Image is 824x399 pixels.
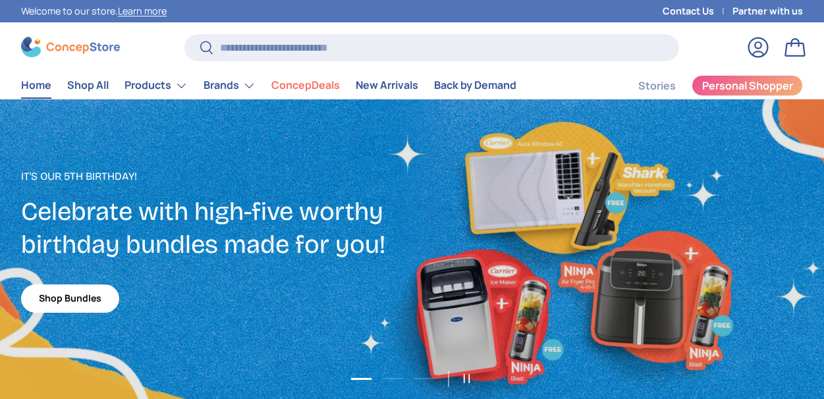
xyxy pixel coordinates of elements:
[21,72,51,98] a: Home
[607,72,803,99] nav: Secondary
[21,284,119,313] a: Shop Bundles
[118,5,167,17] a: Learn more
[21,72,516,99] nav: Primary
[117,72,196,99] summary: Products
[124,72,188,99] a: Products
[21,195,412,261] h2: Celebrate with high-five worthy birthday bundles made for you!
[204,72,256,99] a: Brands
[732,4,803,18] a: Partner with us
[663,4,732,18] a: Contact Us
[21,37,120,57] img: ConcepStore
[21,4,167,18] p: Welcome to our store.
[702,80,793,91] span: Personal Shopper
[21,169,412,184] p: It's our 5th Birthday!
[196,72,263,99] summary: Brands
[356,72,418,98] a: New Arrivals
[271,72,340,98] a: ConcepDeals
[638,73,676,99] a: Stories
[67,72,109,98] a: Shop All
[692,75,803,96] a: Personal Shopper
[434,72,516,98] a: Back by Demand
